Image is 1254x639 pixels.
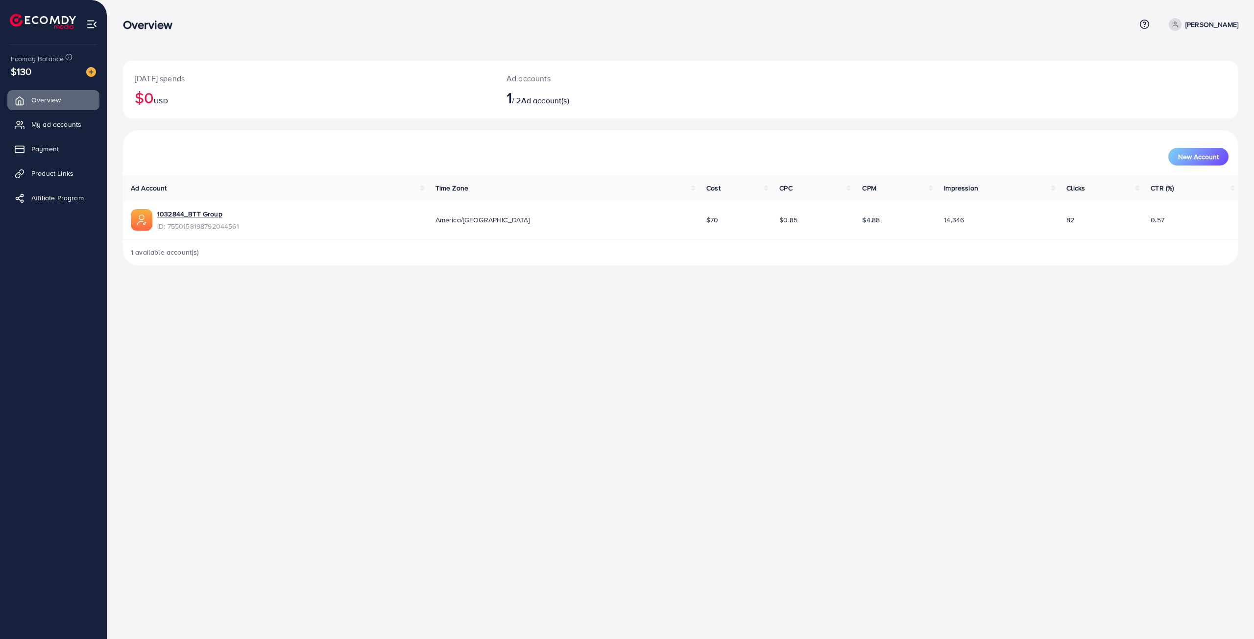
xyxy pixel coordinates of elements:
p: [DATE] spends [135,72,483,84]
span: Overview [31,95,61,105]
a: [PERSON_NAME] [1165,18,1238,31]
span: Payment [31,144,59,154]
h2: $0 [135,88,483,107]
span: 14,346 [944,215,964,225]
span: Impression [944,183,978,193]
span: My ad accounts [31,119,81,129]
img: image [86,67,96,77]
p: Ad accounts [506,72,762,84]
img: logo [10,14,76,29]
p: [PERSON_NAME] [1185,19,1238,30]
img: ic-ads-acc.e4c84228.svg [131,209,152,231]
span: Ad account(s) [521,95,569,106]
iframe: Chat [1212,595,1247,632]
span: $0.85 [779,215,797,225]
a: Product Links [7,164,99,183]
span: Time Zone [435,183,468,193]
span: $4.88 [862,215,880,225]
a: Affiliate Program [7,188,99,208]
button: New Account [1168,148,1229,166]
span: 82 [1066,215,1074,225]
h2: / 2 [506,88,762,107]
span: Ad Account [131,183,167,193]
span: Affiliate Program [31,193,84,203]
span: $70 [706,215,718,225]
span: CPC [779,183,792,193]
span: 1 [506,86,512,109]
h3: Overview [123,18,180,32]
span: New Account [1178,153,1219,160]
span: Clicks [1066,183,1085,193]
span: CTR (%) [1151,183,1174,193]
span: ID: 7550158198792044561 [157,221,239,231]
a: Overview [7,90,99,110]
span: $130 [11,64,32,78]
span: USD [154,96,168,106]
span: 0.57 [1151,215,1164,225]
span: America/[GEOGRAPHIC_DATA] [435,215,530,225]
span: Product Links [31,168,73,178]
a: Payment [7,139,99,159]
a: 1032844_BTT Group [157,209,239,219]
span: 1 available account(s) [131,247,199,257]
span: Ecomdy Balance [11,54,64,64]
img: menu [86,19,97,30]
span: CPM [862,183,876,193]
span: Cost [706,183,721,193]
a: My ad accounts [7,115,99,134]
